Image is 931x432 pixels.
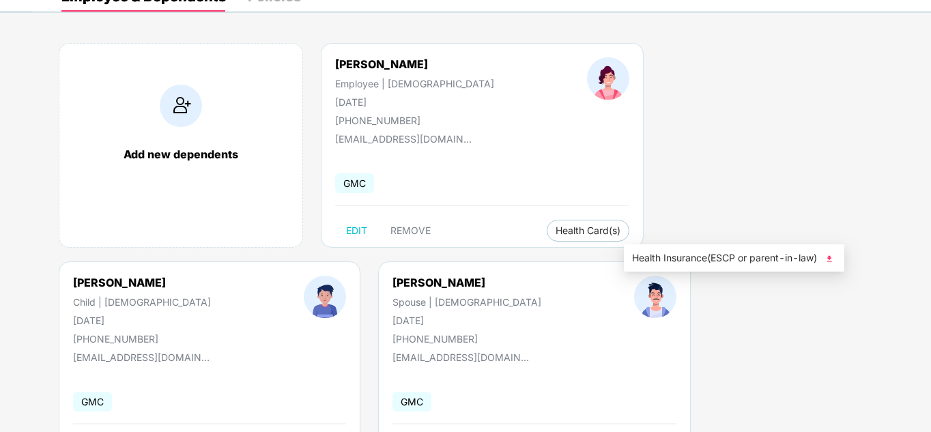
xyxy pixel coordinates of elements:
[346,225,367,236] span: EDIT
[632,250,836,265] span: Health Insurance(ESCP or parent-in-law)
[335,57,494,71] div: [PERSON_NAME]
[556,227,620,234] span: Health Card(s)
[392,296,541,308] div: Spouse | [DEMOGRAPHIC_DATA]
[335,96,494,108] div: [DATE]
[392,315,541,326] div: [DATE]
[73,296,211,308] div: Child | [DEMOGRAPHIC_DATA]
[335,173,374,193] span: GMC
[335,133,472,145] div: [EMAIL_ADDRESS][DOMAIN_NAME]
[304,276,346,318] img: profileImage
[390,225,431,236] span: REMOVE
[392,351,529,363] div: [EMAIL_ADDRESS][DOMAIN_NAME]
[73,315,211,326] div: [DATE]
[392,333,541,345] div: [PHONE_NUMBER]
[335,115,494,126] div: [PHONE_NUMBER]
[73,276,211,289] div: [PERSON_NAME]
[73,392,112,412] span: GMC
[160,85,202,127] img: addIcon
[335,220,378,242] button: EDIT
[392,392,431,412] span: GMC
[547,220,629,242] button: Health Card(s)
[587,57,629,100] img: profileImage
[73,147,289,161] div: Add new dependents
[822,252,836,265] img: svg+xml;base64,PHN2ZyB4bWxucz0iaHR0cDovL3d3dy53My5vcmcvMjAwMC9zdmciIHhtbG5zOnhsaW5rPSJodHRwOi8vd3...
[392,276,541,289] div: [PERSON_NAME]
[73,333,211,345] div: [PHONE_NUMBER]
[73,351,210,363] div: [EMAIL_ADDRESS][DOMAIN_NAME]
[335,78,494,89] div: Employee | [DEMOGRAPHIC_DATA]
[634,276,676,318] img: profileImage
[379,220,442,242] button: REMOVE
